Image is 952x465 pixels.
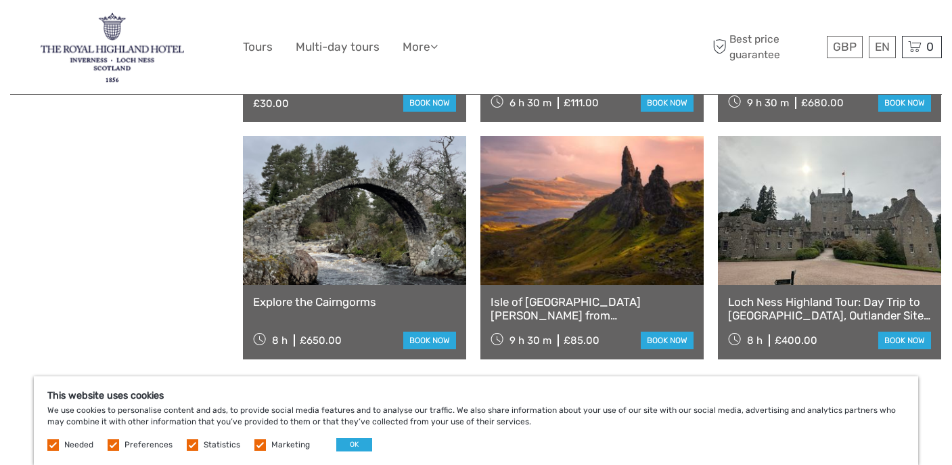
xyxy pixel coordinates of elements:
[709,32,823,62] span: Best price guarantee
[747,334,763,347] span: 8 h
[801,97,844,109] div: £680.00
[243,37,273,57] a: Tours
[641,332,694,349] a: book now
[403,94,456,112] a: book now
[403,37,438,57] a: More
[253,97,289,110] div: £30.00
[564,334,599,347] div: £85.00
[833,40,857,53] span: GBP
[47,390,905,401] h5: This website uses cookies
[509,334,551,347] span: 9 h 30 m
[747,97,789,109] span: 9 h 30 m
[641,94,694,112] a: book now
[271,439,310,451] label: Marketing
[403,332,456,349] a: book now
[300,334,342,347] div: £650.00
[253,295,456,309] a: Explore the Cairngorms
[204,439,240,451] label: Statistics
[296,37,380,57] a: Multi-day tours
[272,334,288,347] span: 8 h
[564,97,599,109] div: £111.00
[878,94,931,112] a: book now
[728,295,931,323] a: Loch Ness Highland Tour: Day Trip to [GEOGRAPHIC_DATA], Outlander Sites and More
[869,36,896,58] div: EN
[41,10,184,84] img: 969-e8673f68-c1db-4b2b-ae71-abcd84226628_logo_big.jpg
[19,24,153,35] p: We're away right now. Please check back later!
[491,295,694,323] a: Isle of [GEOGRAPHIC_DATA][PERSON_NAME] from [GEOGRAPHIC_DATA]
[924,40,936,53] span: 0
[124,439,173,451] label: Preferences
[156,21,172,37] button: Open LiveChat chat widget
[336,438,372,451] button: OK
[34,376,918,465] div: We use cookies to personalise content and ads, to provide social media features and to analyse ou...
[509,97,551,109] span: 6 h 30 m
[775,334,817,347] div: £400.00
[878,332,931,349] a: book now
[64,439,93,451] label: Needed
